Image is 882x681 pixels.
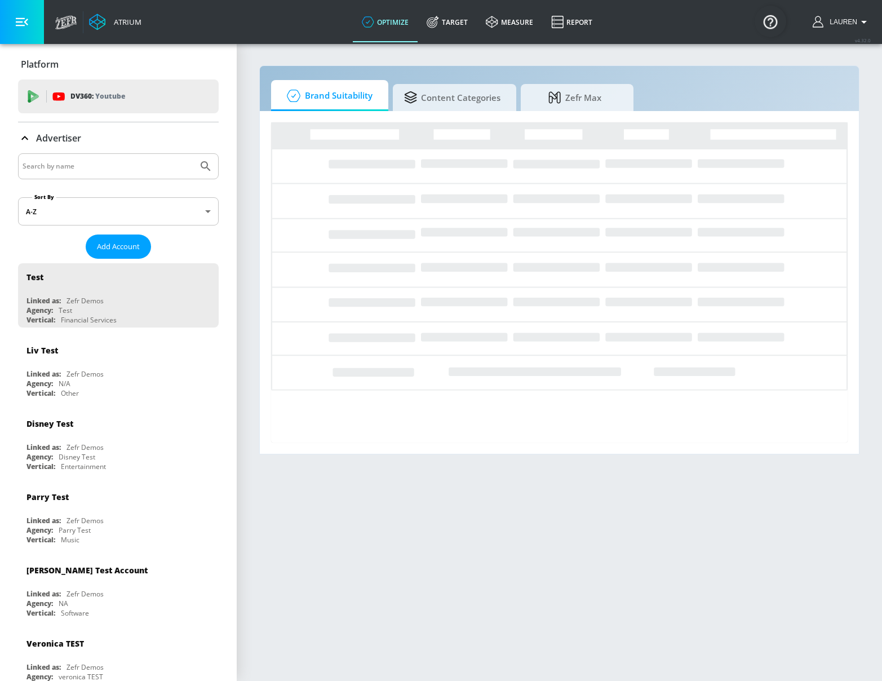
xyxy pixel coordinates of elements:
[532,84,618,111] span: Zefr Max
[282,82,373,109] span: Brand Suitability
[26,296,61,306] div: Linked as:
[61,535,79,545] div: Music
[18,263,219,328] div: TestLinked as:Zefr DemosAgency:TestVertical:Financial Services
[26,369,61,379] div: Linked as:
[26,608,55,618] div: Vertical:
[855,37,871,43] span: v 4.32.0
[67,662,104,672] div: Zefr Demos
[18,483,219,547] div: Parry TestLinked as:Zefr DemosAgency:Parry TestVertical:Music
[18,79,219,113] div: DV360: Youtube
[404,84,500,111] span: Content Categories
[26,599,53,608] div: Agency:
[18,337,219,401] div: Liv TestLinked as:Zefr DemosAgency:N/AVertical:Other
[755,6,786,37] button: Open Resource Center
[59,306,72,315] div: Test
[26,418,73,429] div: Disney Test
[59,452,95,462] div: Disney Test
[109,17,141,27] div: Atrium
[26,443,61,452] div: Linked as:
[418,2,477,42] a: Target
[18,410,219,474] div: Disney TestLinked as:Zefr DemosAgency:Disney TestVertical:Entertainment
[18,556,219,621] div: [PERSON_NAME] Test AccountLinked as:Zefr DemosAgency:NAVertical:Software
[97,240,140,253] span: Add Account
[86,235,151,259] button: Add Account
[477,2,542,42] a: measure
[67,369,104,379] div: Zefr Demos
[18,122,219,154] div: Advertiser
[26,589,61,599] div: Linked as:
[67,589,104,599] div: Zefr Demos
[61,315,117,325] div: Financial Services
[26,306,53,315] div: Agency:
[26,272,43,282] div: Test
[61,462,106,471] div: Entertainment
[26,452,53,462] div: Agency:
[32,193,56,201] label: Sort By
[67,443,104,452] div: Zefr Demos
[61,608,89,618] div: Software
[67,516,104,525] div: Zefr Demos
[89,14,141,30] a: Atrium
[36,132,81,144] p: Advertiser
[542,2,601,42] a: Report
[26,315,55,325] div: Vertical:
[26,638,84,649] div: Veronica TEST
[825,18,857,26] span: login as: lauren.bacher@zefr.com
[813,15,871,29] button: Lauren
[70,90,125,103] p: DV360:
[26,379,53,388] div: Agency:
[18,48,219,80] div: Platform
[61,388,79,398] div: Other
[21,58,59,70] p: Platform
[353,2,418,42] a: optimize
[26,525,53,535] div: Agency:
[26,516,61,525] div: Linked as:
[26,462,55,471] div: Vertical:
[59,599,68,608] div: NA
[67,296,104,306] div: Zefr Demos
[26,662,61,672] div: Linked as:
[23,159,193,174] input: Search by name
[95,90,125,102] p: Youtube
[26,492,69,502] div: Parry Test
[59,379,70,388] div: N/A
[26,345,58,356] div: Liv Test
[26,565,148,576] div: [PERSON_NAME] Test Account
[59,525,91,535] div: Parry Test
[26,388,55,398] div: Vertical:
[26,535,55,545] div: Vertical:
[18,197,219,225] div: A-Z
